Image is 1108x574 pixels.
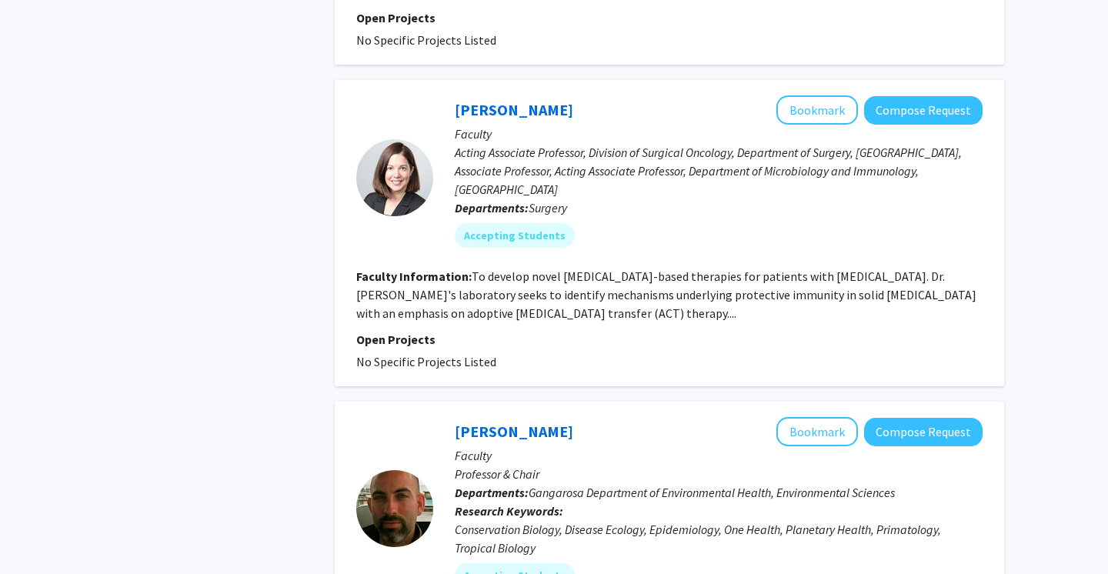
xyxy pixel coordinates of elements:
iframe: Chat [12,505,65,562]
b: Departments: [455,485,529,500]
div: Conservation Biology, Disease Ecology, Epidemiology, One Health, Planetary Health, Primatology, T... [455,520,983,557]
b: Research Keywords: [455,503,563,519]
fg-read-more: To develop novel [MEDICAL_DATA]-based therapies for patients with [MEDICAL_DATA]. Dr. [PERSON_NAM... [356,269,976,321]
span: Gangarosa Department of Environmental Health, Environmental Sciences [529,485,895,500]
b: Faculty Information: [356,269,472,284]
a: [PERSON_NAME] [455,422,573,441]
b: Departments: [455,200,529,215]
span: Surgery [529,200,567,215]
p: Professor & Chair [455,465,983,483]
p: Faculty [455,446,983,465]
button: Add Thomas Gillespie to Bookmarks [776,417,858,446]
span: No Specific Projects Listed [356,354,496,369]
a: [PERSON_NAME] [455,100,573,119]
p: Open Projects [356,330,983,349]
p: Open Projects [356,8,983,27]
p: Acting Associate Professor, Division of Surgical Oncology, Department of Surgery, [GEOGRAPHIC_DAT... [455,143,983,199]
p: Faculty [455,125,983,143]
span: No Specific Projects Listed [356,32,496,48]
button: Add Chrystal Paulos to Bookmarks [776,95,858,125]
mat-chip: Accepting Students [455,223,575,248]
button: Compose Request to Thomas Gillespie [864,418,983,446]
button: Compose Request to Chrystal Paulos [864,96,983,125]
